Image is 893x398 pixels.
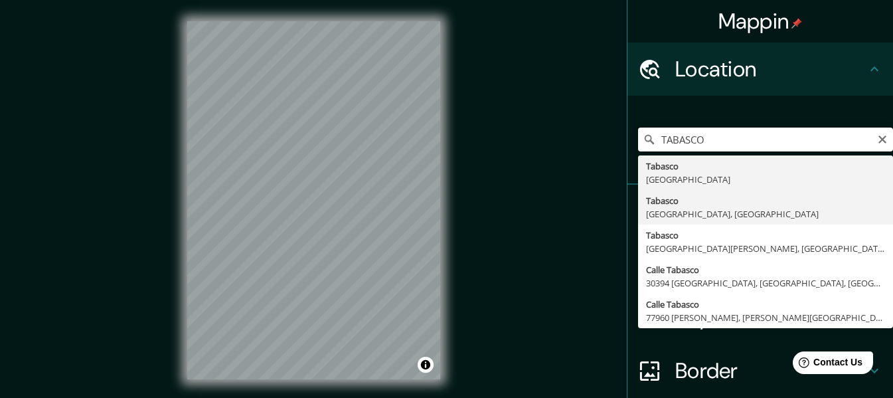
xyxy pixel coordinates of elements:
[646,263,885,276] div: Calle Tabasco
[627,238,893,291] div: Style
[646,207,885,221] div: [GEOGRAPHIC_DATA], [GEOGRAPHIC_DATA]
[646,229,885,242] div: Tabasco
[627,344,893,397] div: Border
[791,18,802,29] img: pin-icon.png
[638,128,893,151] input: Pick your city or area
[627,43,893,96] div: Location
[646,194,885,207] div: Tabasco
[627,185,893,238] div: Pins
[646,173,885,186] div: [GEOGRAPHIC_DATA]
[675,304,866,331] h4: Layout
[675,357,866,384] h4: Border
[646,311,885,324] div: 77960 [PERSON_NAME], [PERSON_NAME][GEOGRAPHIC_DATA], [GEOGRAPHIC_DATA]
[675,56,866,82] h4: Location
[646,276,885,290] div: 30394 [GEOGRAPHIC_DATA], [GEOGRAPHIC_DATA], [GEOGRAPHIC_DATA]
[718,8,803,35] h4: Mappin
[418,357,434,373] button: Toggle attribution
[646,298,885,311] div: Calle Tabasco
[646,159,885,173] div: Tabasco
[775,346,878,383] iframe: Help widget launcher
[877,132,888,145] button: Clear
[187,21,440,379] canvas: Map
[646,242,885,255] div: [GEOGRAPHIC_DATA][PERSON_NAME], [GEOGRAPHIC_DATA][PERSON_NAME], [GEOGRAPHIC_DATA]
[627,291,893,344] div: Layout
